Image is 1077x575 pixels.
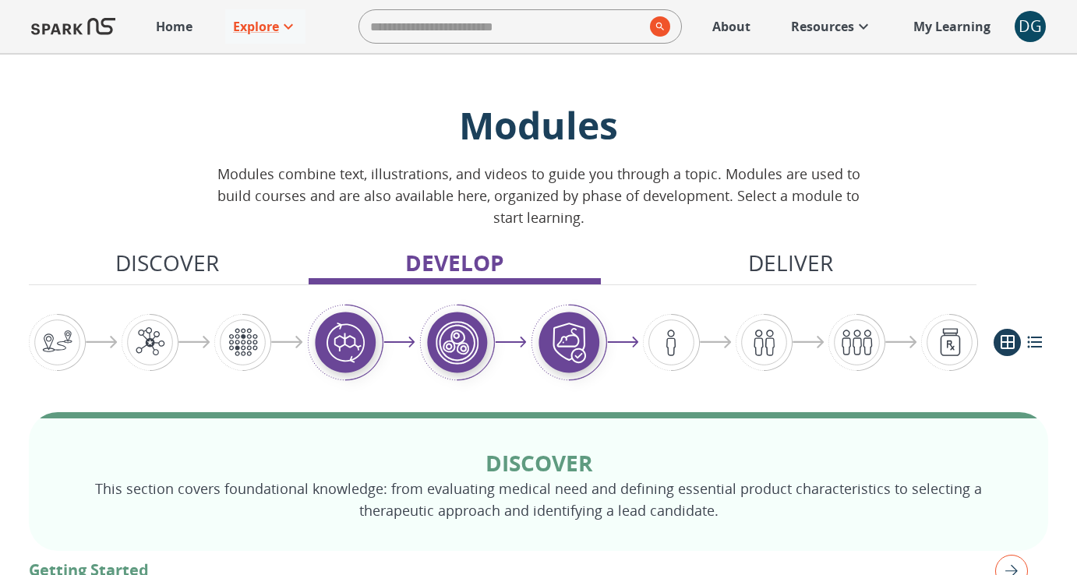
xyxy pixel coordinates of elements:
button: search [644,10,670,43]
a: My Learning [906,9,999,44]
a: Explore [225,9,305,44]
button: account of current user [1015,11,1046,42]
a: Home [148,9,200,44]
p: Develop [405,246,504,279]
img: arrow-right [178,336,210,349]
img: arrow-right [383,337,415,347]
p: About [712,17,750,36]
p: Home [156,17,192,36]
a: About [704,9,758,44]
p: Explore [233,17,279,36]
img: arrow-right [495,337,527,347]
img: arrow-right [86,336,118,349]
p: This section covers foundational knowledge: from evaluating medical need and defining essential p... [79,478,998,521]
p: Modules [207,100,870,150]
img: arrow-right [271,336,303,349]
img: arrow-right [793,336,825,349]
img: arrow-right [885,336,917,349]
div: DG [1015,11,1046,42]
button: grid view [994,329,1021,356]
p: Deliver [748,246,833,279]
button: list view [1021,329,1048,356]
p: Discover [79,448,998,478]
p: Modules combine text, illustrations, and videos to guide you through a topic. Modules are used to... [207,163,870,228]
a: Resources [783,9,881,44]
img: arrow-right [700,336,732,349]
div: Graphic showing the progression through the Discover, Develop, and Deliver pipeline, highlighting... [29,304,978,381]
img: arrow-right [607,337,639,347]
p: Resources [791,17,854,36]
p: Discover [115,246,219,279]
img: Logo of SPARK at Stanford [31,8,115,45]
p: My Learning [913,17,990,36]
